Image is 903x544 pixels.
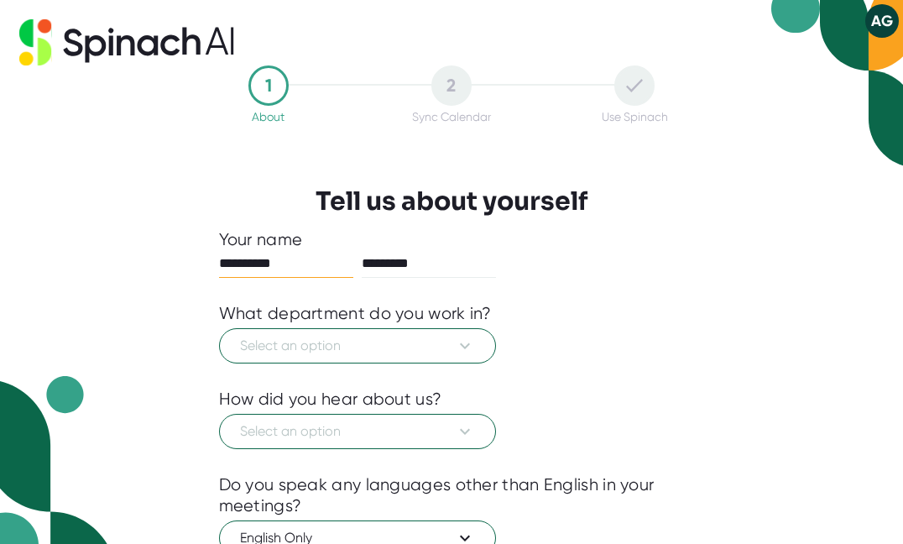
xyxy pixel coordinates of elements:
div: Do you speak any languages other than English in your meetings? [219,474,685,516]
div: 2 [431,65,472,106]
span: Select an option [240,421,475,442]
div: How did you hear about us? [219,389,442,410]
button: Select an option [219,328,496,364]
div: Your name [219,229,685,250]
div: Use Spinach [602,110,668,123]
h3: Tell us about yourself [316,186,587,217]
button: Select an option [219,414,496,449]
button: AG [865,4,899,38]
div: 1 [248,65,289,106]
div: Sync Calendar [412,110,491,123]
span: Select an option [240,336,475,356]
div: About [252,110,284,123]
div: What department do you work in? [219,303,492,324]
